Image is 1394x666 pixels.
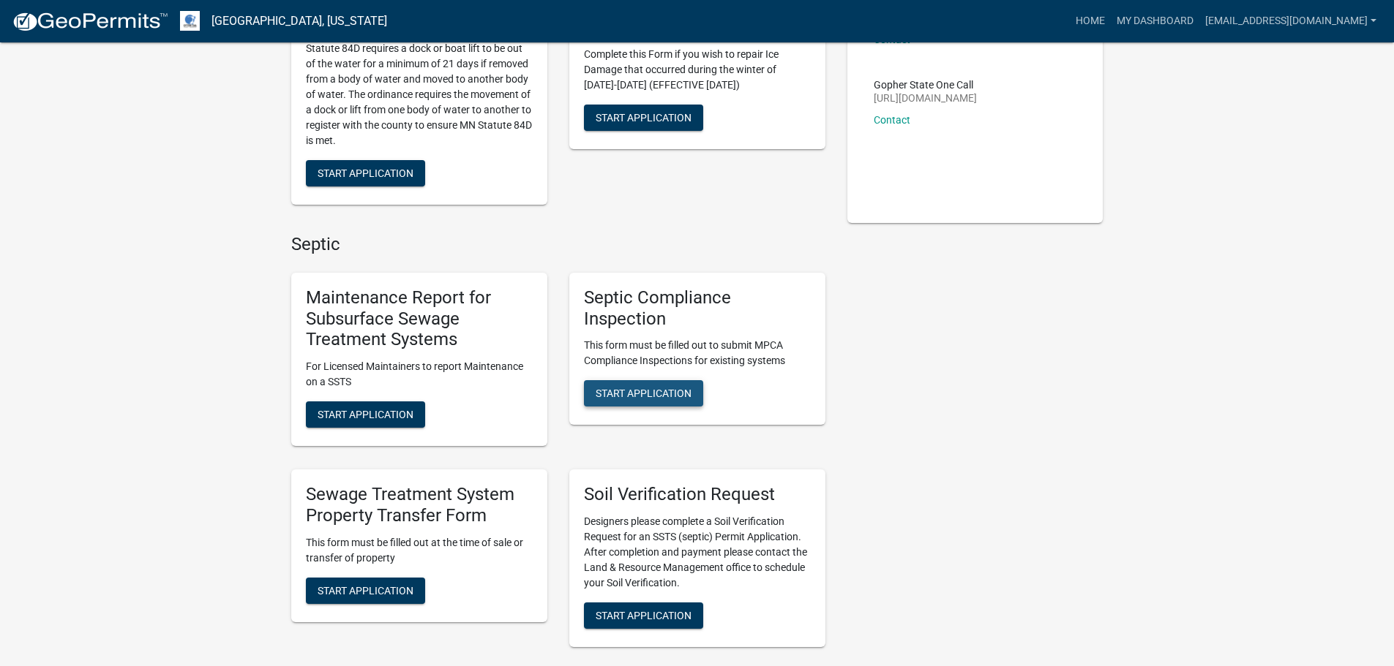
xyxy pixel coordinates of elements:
a: [EMAIL_ADDRESS][DOMAIN_NAME] [1199,7,1382,35]
p: For Licensed Maintainers to report Maintenance on a SSTS [306,359,533,390]
p: Complete this Form if you wish to repair Ice Damage that occurred during the winter of [DATE]-[DA... [584,47,811,93]
a: Home [1070,7,1111,35]
span: Start Application [318,409,413,420]
h5: Septic Compliance Inspection [584,287,811,330]
h4: Septic [291,234,825,255]
span: Start Application [596,610,692,621]
span: Start Application [596,387,692,399]
p: This form must be filled out to submit MPCA Compliance Inspections for existing systems [584,338,811,368]
p: This form must be filled out at the time of sale or transfer of property [306,535,533,566]
button: Start Application [306,578,425,604]
img: Otter Tail County, Minnesota [180,11,200,31]
a: My Dashboard [1111,7,1199,35]
button: Start Application [584,105,703,131]
button: Start Application [584,380,703,406]
span: Start Application [318,584,413,596]
h5: Soil Verification Request [584,484,811,505]
button: Start Application [584,602,703,629]
h5: Sewage Treatment System Property Transfer Form [306,484,533,526]
button: Start Application [306,401,425,428]
span: Start Application [318,167,413,179]
a: Contact [874,114,910,126]
p: [GEOGRAPHIC_DATA] and [US_STATE] State Statute 84D requires a dock or boat lift to be out of the ... [306,26,533,148]
p: Gopher State One Call [874,80,977,90]
span: Start Application [596,111,692,123]
h5: Maintenance Report for Subsurface Sewage Treatment Systems [306,287,533,350]
button: Start Application [306,160,425,186]
a: [GEOGRAPHIC_DATA], [US_STATE] [211,9,387,34]
p: Designers please complete a Soil Verification Request for an SSTS (septic) Permit Application. Af... [584,514,811,591]
p: [URL][DOMAIN_NAME] [874,93,977,103]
